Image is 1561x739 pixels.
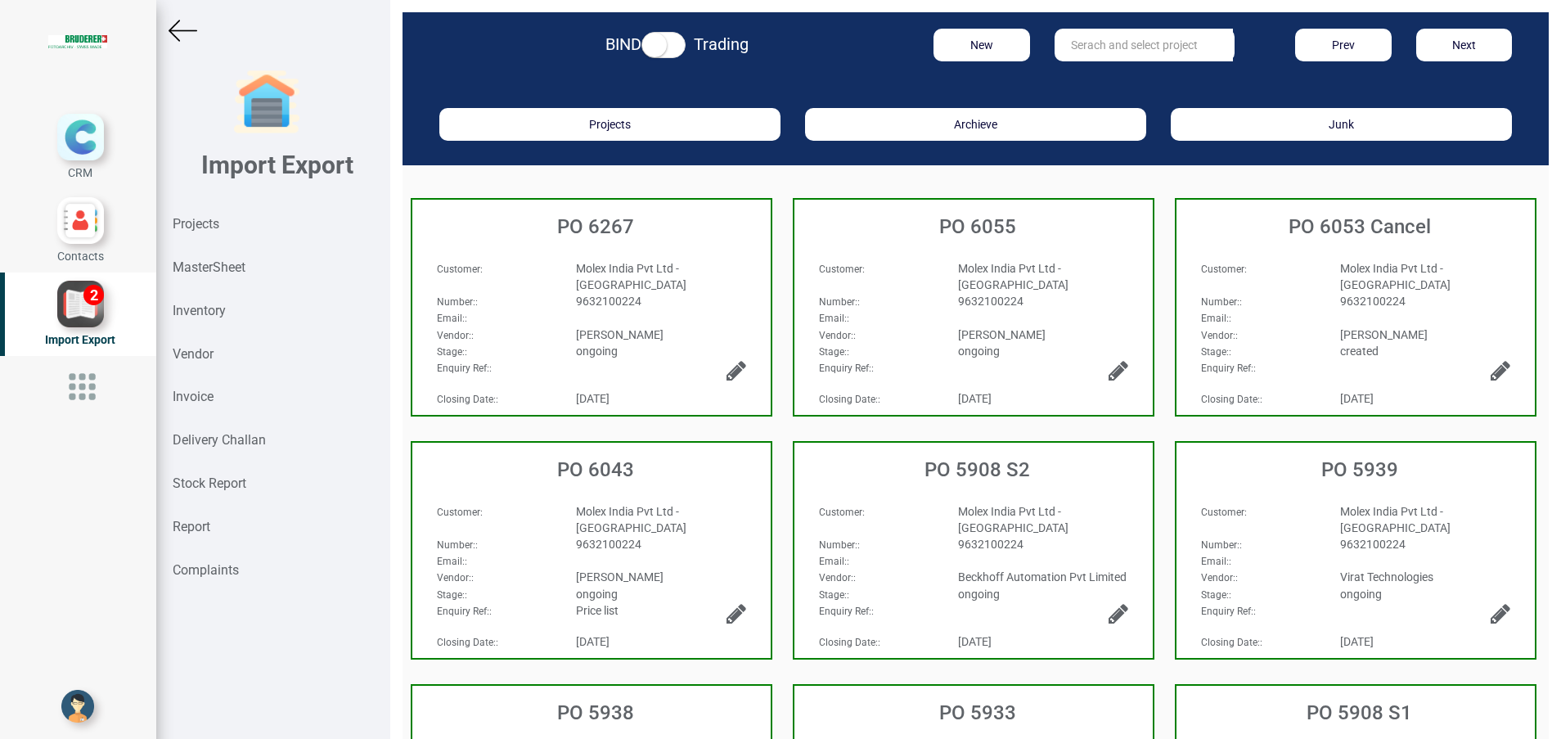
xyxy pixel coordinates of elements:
[819,637,878,648] strong: Closing Date:
[958,570,1127,584] span: Beckhoff Automation Pvt Limited
[819,572,856,584] span: :
[1201,572,1238,584] span: :
[819,507,862,518] strong: Customer
[819,330,853,341] strong: Vendor:
[437,539,478,551] span: :
[958,392,992,405] span: [DATE]
[1055,29,1233,61] input: Serach and select project
[958,345,1000,358] span: ongoing
[805,108,1146,141] button: Archieve
[437,606,489,617] strong: Enquiry Ref:
[1201,296,1242,308] span: :
[1340,328,1428,341] span: [PERSON_NAME]
[437,539,475,551] strong: Number:
[437,606,492,617] span: :
[421,216,771,237] h3: PO 6267
[1201,572,1235,584] strong: Vendor:
[437,394,498,405] span: :
[437,296,475,308] strong: Number:
[819,606,874,617] span: :
[576,538,641,551] span: 9632100224
[437,313,467,324] span: :
[1201,330,1235,341] strong: Vendor:
[819,507,865,518] span: :
[1201,507,1244,518] strong: Customer
[1201,394,1262,405] span: :
[421,459,771,480] h3: PO 6043
[234,70,299,135] img: garage-closed.png
[1340,635,1374,648] span: [DATE]
[437,572,471,584] strong: Vendor:
[819,539,857,551] strong: Number:
[576,392,610,405] span: [DATE]
[201,151,353,179] b: Import Export
[819,394,880,405] span: :
[437,264,480,275] strong: Customer
[819,363,871,374] strong: Enquiry Ref:
[173,216,219,232] strong: Projects
[1340,295,1406,308] span: 9632100224
[1201,313,1229,324] strong: Email:
[437,313,465,324] strong: Email:
[605,34,641,54] strong: BIND
[1201,589,1229,601] strong: Stage:
[173,519,210,534] strong: Report
[819,330,856,341] span: :
[1201,346,1229,358] strong: Stage:
[437,346,465,358] strong: Stage:
[803,459,1153,480] h3: PO 5908 S2
[803,702,1153,723] h3: PO 5933
[437,507,480,518] strong: Customer
[958,538,1023,551] span: 9632100224
[437,330,474,341] span: :
[1201,637,1260,648] strong: Closing Date:
[437,572,474,584] span: :
[694,34,749,54] strong: Trading
[45,333,115,346] span: Import Export
[819,346,847,358] strong: Stage:
[1201,330,1238,341] span: :
[173,346,214,362] strong: Vendor
[1340,538,1406,551] span: 9632100224
[1201,346,1231,358] span: :
[819,264,865,275] span: :
[576,635,610,648] span: [DATE]
[439,108,780,141] button: Projects
[1201,556,1231,567] span: :
[1201,606,1253,617] strong: Enquiry Ref:
[1171,108,1512,141] button: Junk
[173,389,214,404] strong: Invoice
[173,432,266,448] strong: Delivery Challan
[1201,589,1231,601] span: :
[421,702,771,723] h3: PO 5938
[1340,588,1382,601] span: ongoing
[1201,539,1242,551] span: :
[437,556,465,567] strong: Email:
[1201,264,1247,275] span: :
[1340,262,1451,291] span: Molex India Pvt Ltd - [GEOGRAPHIC_DATA]
[819,313,847,324] strong: Email:
[576,345,618,358] span: ongoing
[576,588,618,601] span: ongoing
[819,363,874,374] span: :
[958,262,1068,291] span: Molex India Pvt Ltd - [GEOGRAPHIC_DATA]
[819,572,853,584] strong: Vendor:
[173,562,239,578] strong: Complaints
[437,394,496,405] strong: Closing Date:
[933,29,1029,61] button: New
[1201,556,1229,567] strong: Email:
[958,328,1046,341] span: [PERSON_NAME]
[57,250,104,263] span: Contacts
[437,589,467,601] span: :
[1201,363,1256,374] span: :
[437,346,467,358] span: :
[437,556,467,567] span: :
[958,635,992,648] span: [DATE]
[576,295,641,308] span: 9632100224
[1340,345,1379,358] span: created
[819,539,860,551] span: :
[1201,637,1262,648] span: :
[437,330,471,341] strong: Vendor:
[173,259,245,275] strong: MasterSheet
[576,328,664,341] span: [PERSON_NAME]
